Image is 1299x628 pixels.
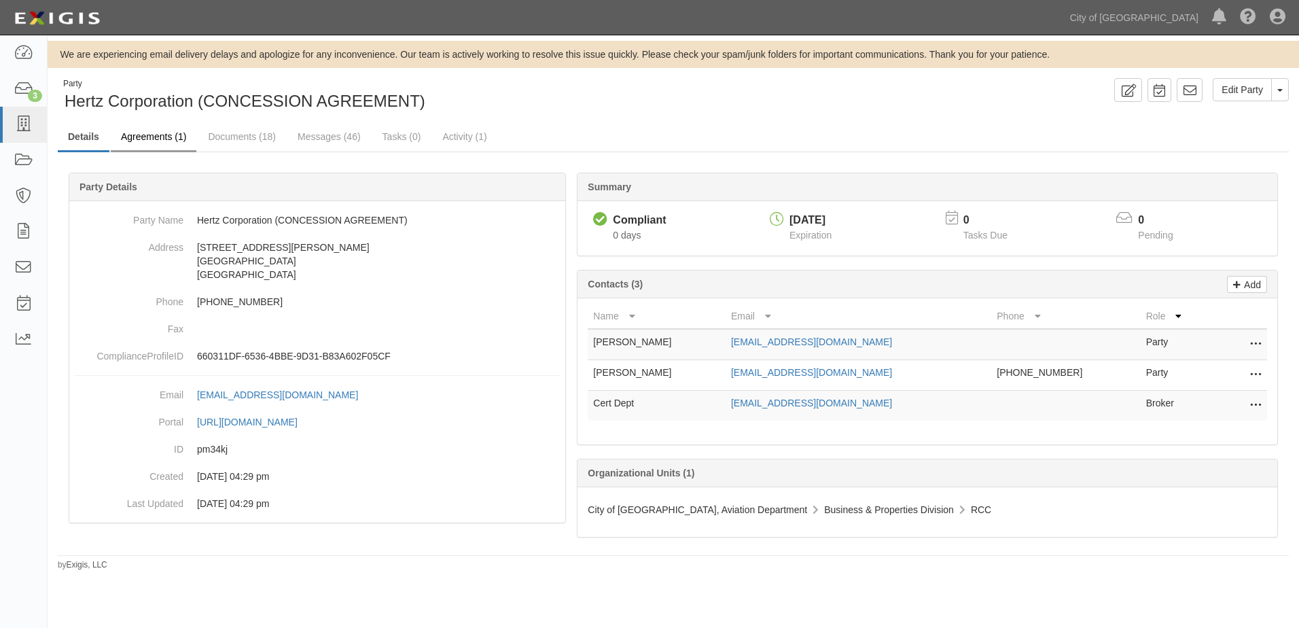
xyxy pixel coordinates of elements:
a: Messages (46) [287,123,371,150]
i: Compliant [593,213,607,227]
a: Activity (1) [432,123,497,150]
dt: Fax [75,315,183,336]
span: RCC [971,504,991,515]
div: Party [63,78,425,90]
p: 0 [963,213,1025,228]
a: [EMAIL_ADDRESS][DOMAIN_NAME] [731,336,892,347]
dd: [STREET_ADDRESS][PERSON_NAME] [GEOGRAPHIC_DATA] [GEOGRAPHIC_DATA] [75,234,560,288]
div: Hertz Corporation (CONCESSION AGREEMENT) [58,78,663,113]
dt: Party Name [75,207,183,227]
a: Details [58,123,109,152]
div: Compliant [613,213,666,228]
i: Help Center - Complianz [1240,10,1256,26]
dt: Address [75,234,183,254]
a: [EMAIL_ADDRESS][DOMAIN_NAME] [731,367,892,378]
div: [EMAIL_ADDRESS][DOMAIN_NAME] [197,388,358,402]
span: City of [GEOGRAPHIC_DATA], Aviation Department [588,504,807,515]
span: Hertz Corporation (CONCESSION AGREEMENT) [65,92,425,110]
a: [URL][DOMAIN_NAME] [197,417,313,428]
th: Phone [991,304,1140,329]
th: Email [726,304,991,329]
th: Name [588,304,726,329]
th: Role [1141,304,1213,329]
dd: pm34kj [75,436,560,463]
dd: 06/30/2023 04:29 pm [75,463,560,490]
dt: Email [75,381,183,402]
img: logo-5460c22ac91f19d4615b14bd174203de0afe785f0fc80cf4dbbc73dc1793850b.png [10,6,104,31]
p: Add [1241,277,1261,292]
span: Expiration [789,230,832,241]
a: [EMAIL_ADDRESS][DOMAIN_NAME] [197,389,373,400]
span: Business & Properties Division [824,504,954,515]
td: [PERSON_NAME] [588,329,726,360]
a: Agreements (1) [111,123,196,152]
a: Exigis, LLC [67,560,107,570]
a: Add [1227,276,1267,293]
a: [EMAIL_ADDRESS][DOMAIN_NAME] [731,398,892,408]
b: Party Details [79,181,137,192]
a: City of [GEOGRAPHIC_DATA] [1063,4,1205,31]
span: Tasks Due [963,230,1008,241]
p: 0 [1138,213,1190,228]
b: Contacts (3) [588,279,643,290]
dd: [PHONE_NUMBER] [75,288,560,315]
dt: Last Updated [75,490,183,510]
dt: Created [75,463,183,483]
div: We are experiencing email delivery delays and apologize for any inconvenience. Our team is active... [48,48,1299,61]
dd: Hertz Corporation (CONCESSION AGREEMENT) [75,207,560,234]
span: Since 08/28/2025 [613,230,641,241]
div: 3 [28,90,42,102]
td: Party [1141,329,1213,360]
dt: Phone [75,288,183,309]
b: Organizational Units (1) [588,468,694,478]
td: Broker [1141,391,1213,421]
div: [DATE] [789,213,832,228]
span: Pending [1138,230,1173,241]
dt: ID [75,436,183,456]
a: Edit Party [1213,78,1272,101]
td: Cert Dept [588,391,726,421]
b: Summary [588,181,631,192]
td: Party [1141,360,1213,391]
dt: Portal [75,408,183,429]
td: [PHONE_NUMBER] [991,360,1140,391]
td: [PERSON_NAME] [588,360,726,391]
dt: ComplianceProfileID [75,343,183,363]
small: by [58,559,107,571]
p: 660311DF-6536-4BBE-9D31-B83A602F05CF [197,349,560,363]
a: Documents (18) [198,123,286,150]
a: Tasks (0) [372,123,431,150]
dd: 06/30/2023 04:29 pm [75,490,560,517]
